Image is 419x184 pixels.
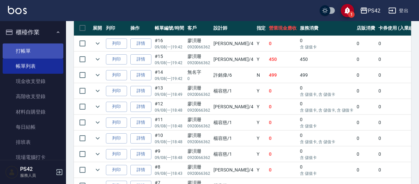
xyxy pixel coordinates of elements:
[130,165,151,175] a: 詳情
[155,139,184,145] p: 09/08 (一) 18:48
[255,36,268,51] td: Y
[106,86,127,96] button: 列印
[298,162,355,178] td: 0
[187,171,210,176] p: 0920066362
[155,60,184,66] p: 09/08 (一) 19:42
[355,52,377,67] td: 0
[8,6,27,14] img: Logo
[212,20,255,36] th: 設計師
[153,146,186,162] td: #9
[3,59,63,74] a: 帳單列表
[187,92,210,97] p: 0920066362
[300,123,353,129] p: 含 儲值卡
[153,83,186,99] td: #13
[93,118,103,127] button: expand row
[377,67,417,83] td: 0
[212,162,255,178] td: [PERSON_NAME] /4
[3,135,63,150] a: 排班表
[377,131,417,146] td: 0
[300,155,353,161] p: 含 儲值卡
[187,53,210,60] div: 廖浿珊
[298,67,355,83] td: 499
[298,20,355,36] th: 服務消費
[255,131,268,146] td: Y
[212,52,255,67] td: [PERSON_NAME] /4
[129,20,153,36] th: 操作
[267,99,298,115] td: 0
[106,70,127,80] button: 列印
[187,76,210,82] p: 0
[255,67,268,83] td: N
[130,149,151,159] a: 詳情
[155,171,184,176] p: 09/08 (一) 18:43
[267,162,298,178] td: 0
[386,5,411,17] button: 登出
[130,118,151,128] a: 詳情
[155,44,184,50] p: 09/08 (一) 19:42
[212,83,255,99] td: 楊容慈 /1
[212,36,255,51] td: [PERSON_NAME] /4
[153,131,186,146] td: #10
[20,166,54,172] h5: PS42
[187,60,210,66] p: 0920066362
[187,44,210,50] p: 0920066362
[93,149,103,159] button: expand row
[130,102,151,112] a: 詳情
[377,99,417,115] td: 0
[298,99,355,115] td: 0
[377,146,417,162] td: 0
[255,83,268,99] td: Y
[267,20,298,36] th: 營業現金應收
[91,20,104,36] th: 展開
[187,69,210,76] div: 無名字
[155,123,184,129] p: 09/08 (一) 18:48
[267,67,298,83] td: 499
[187,37,210,44] div: 廖浿珊
[3,89,63,104] a: 高階收支登錄
[300,171,353,176] p: 含 儲值卡
[377,52,417,67] td: 0
[187,132,210,139] div: 廖浿珊
[153,36,186,51] td: #16
[300,92,353,97] p: 含 儲值卡, 含 儲值卡
[130,133,151,144] a: 詳情
[355,20,377,36] th: 店販消費
[153,67,186,83] td: #14
[187,148,210,155] div: 廖浿珊
[298,146,355,162] td: 0
[377,162,417,178] td: 0
[212,115,255,130] td: 楊容慈 /1
[93,54,103,64] button: expand row
[255,52,268,67] td: Y
[298,83,355,99] td: 0
[298,52,355,67] td: 450
[130,54,151,65] a: 詳情
[3,104,63,119] a: 材料自購登錄
[93,39,103,48] button: expand row
[267,83,298,99] td: 0
[212,99,255,115] td: [PERSON_NAME] /4
[255,20,268,36] th: 指定
[153,52,186,67] td: #15
[300,139,353,145] p: 含 儲值卡, 含 儲值卡
[300,107,353,113] p: 含 儲值卡, 含 儲值卡, 含 儲值卡
[355,131,377,146] td: 0
[255,162,268,178] td: Y
[3,74,63,89] a: 現金收支登錄
[187,100,210,107] div: 廖浿珊
[355,162,377,178] td: 0
[20,172,54,178] p: 服務人員
[267,115,298,130] td: 0
[106,165,127,175] button: 列印
[3,24,63,41] button: 櫃檯作業
[255,146,268,162] td: Y
[267,36,298,51] td: 0
[300,44,353,50] p: 含 儲值卡
[348,11,355,18] span: 1
[298,115,355,130] td: 0
[153,115,186,130] td: #11
[186,20,212,36] th: 客戶
[368,7,380,15] div: PS42
[298,131,355,146] td: 0
[130,70,151,80] a: 詳情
